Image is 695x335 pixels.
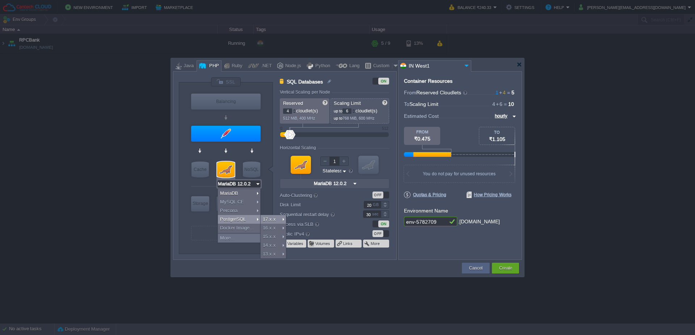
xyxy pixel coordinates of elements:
button: More [371,241,380,246]
div: Lang [347,61,359,72]
button: Links [343,241,353,246]
button: Variables [287,241,304,246]
span: To [404,101,409,107]
div: NoSQL [243,162,260,177]
span: 6 [495,101,502,107]
label: Public IPv4 [280,230,353,238]
div: SQL Databases [217,162,235,177]
p: cloudlet(s) [334,106,387,114]
span: = [502,101,508,107]
div: Elastic VPS [217,196,235,211]
div: Storage [191,196,209,211]
div: Docker Image... [218,224,260,232]
div: 15.x.x [261,232,286,241]
span: ₹1.105 [489,136,505,142]
label: Disk Limit [280,201,353,209]
span: + [498,90,503,95]
span: up to [334,109,342,113]
div: MySQL CE [218,198,260,206]
label: Sequential restart delay [280,210,353,218]
div: Python [313,61,330,72]
div: GB [373,201,380,208]
span: Estimated Cost [404,112,439,120]
div: MariaDB [218,189,260,198]
div: Load Balancer [191,94,261,109]
div: .NET [259,61,272,72]
span: How Pricing Works [467,192,511,198]
span: Scaling Limit [334,100,361,106]
label: Access via SLB [280,220,353,228]
div: Horizontal Scaling [280,145,318,150]
div: ON [378,78,389,85]
span: 10 [508,101,514,107]
label: Environment Name [404,208,448,214]
div: PostgreSQL [218,215,260,224]
div: Percona [218,206,260,215]
div: NoSQL Databases [243,162,260,177]
div: Balancing [191,94,261,109]
button: Create [499,265,512,272]
div: .[DOMAIN_NAME] [458,217,500,227]
div: 13.x.x [261,250,286,258]
button: Cancel [469,265,483,272]
span: ₹0.475 [414,136,430,142]
span: 768 MiB, 600 MHz [342,116,375,120]
div: Create New Layer [191,226,261,240]
span: = [506,90,511,95]
span: Scaling Limit [409,101,438,107]
div: FROM [404,130,440,134]
span: up to [334,116,342,120]
div: 512 [382,126,388,130]
div: PHP [207,61,219,72]
span: 5 [511,90,514,95]
span: + [495,101,500,107]
div: OFF [372,230,383,237]
div: sec [372,211,380,218]
div: 17.x.x [261,215,286,224]
div: 0 [280,126,282,130]
span: Reserved Cloudlets [416,90,468,95]
div: VPS [217,196,235,211]
span: Quotas & Pricing [404,192,446,198]
span: Reserved [283,100,303,106]
div: OFF [372,192,383,198]
div: Application Servers [191,126,261,142]
span: 512 MiB, 400 MHz [283,116,315,120]
button: Volumes [315,241,331,246]
span: 1 [496,90,498,95]
div: Node.js [283,61,301,72]
div: 14.x.x [261,241,286,250]
div: Custom [371,61,392,72]
label: Auto-Clustering [280,191,353,199]
div: More... [218,234,260,242]
p: cloudlet(s) [283,106,327,114]
div: Ruby [229,61,243,72]
div: Container Resources [404,78,452,84]
span: 4 [492,101,495,107]
div: ON [378,220,389,227]
div: Cache [191,162,209,177]
div: Java [181,61,194,72]
span: 4 [498,90,506,95]
div: 16.x.x [261,224,286,232]
div: Storage Containers [191,196,209,211]
div: Vertical Scaling per Node [280,90,332,95]
div: TO [479,130,515,134]
span: From [404,90,416,95]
